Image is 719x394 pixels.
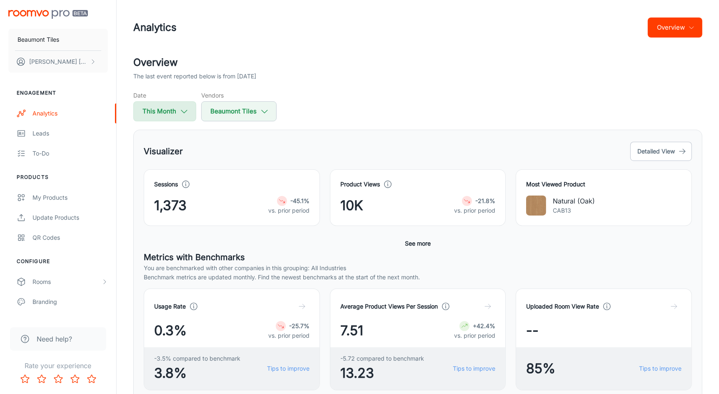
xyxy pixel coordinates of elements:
span: -3.5% compared to benchmark [154,354,240,363]
p: Beaumont Tiles [17,35,59,44]
button: See more [402,236,434,251]
button: Beaumont Tiles [201,101,277,121]
button: Detailed View [630,142,692,161]
span: -- [526,321,539,341]
button: [PERSON_NAME] [PERSON_NAME] [8,51,108,73]
span: 3.8% [154,363,240,383]
img: Roomvo PRO Beta [8,10,88,19]
p: vs. prior period [454,331,495,340]
p: CAB13 [553,206,595,215]
strong: -25.7% [289,322,310,329]
div: To-do [32,149,108,158]
div: Texts [32,317,108,326]
span: Need help? [37,334,72,344]
h4: Average Product Views Per Session [340,302,438,311]
span: 0.3% [154,321,187,341]
strong: +42.4% [473,322,495,329]
button: Rate 5 star [83,371,100,387]
span: 7.51 [340,321,363,341]
h4: Sessions [154,180,178,189]
p: Natural (Oak) [553,196,595,206]
h5: Date [133,91,196,100]
h4: Uploaded Room View Rate [526,302,599,311]
p: vs. prior period [268,206,310,215]
a: Tips to improve [267,364,310,373]
button: Rate 4 star [67,371,83,387]
h4: Product Views [340,180,380,189]
button: Rate 1 star [17,371,33,387]
p: vs. prior period [454,206,495,215]
div: Analytics [32,109,108,118]
div: My Products [32,193,108,202]
p: [PERSON_NAME] [PERSON_NAME] [29,57,88,66]
div: Branding [32,297,108,306]
span: 1,373 [154,196,187,216]
span: 10K [340,196,363,216]
div: Leads [32,129,108,138]
h5: Visualizer [144,145,183,158]
h5: Metrics with Benchmarks [144,251,692,264]
h2: Overview [133,55,702,70]
h4: Usage Rate [154,302,186,311]
span: -5.72 compared to benchmark [340,354,424,363]
div: Rooms [32,277,101,286]
p: The last event reported below is from [DATE] [133,72,256,81]
p: You are benchmarked with other companies in this grouping: All Industries [144,264,692,273]
button: Rate 2 star [33,371,50,387]
p: vs. prior period [268,331,310,340]
span: 85% [526,359,555,379]
h4: Most Viewed Product [526,180,682,189]
button: Overview [648,18,702,38]
button: Beaumont Tiles [8,29,108,50]
a: Tips to improve [453,364,495,373]
button: Rate 3 star [50,371,67,387]
strong: -45.1% [290,197,310,204]
img: Natural (Oak) [526,196,546,216]
a: Tips to improve [639,364,682,373]
div: QR Codes [32,233,108,242]
span: 13.23 [340,363,424,383]
button: This Month [133,101,196,121]
div: Update Products [32,213,108,222]
strong: -21.8% [475,197,495,204]
h1: Analytics [133,20,177,35]
h5: Vendors [201,91,277,100]
p: Rate your experience [7,361,110,371]
p: Benchmark metrics are updated monthly. Find the newest benchmarks at the start of the next month. [144,273,692,282]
